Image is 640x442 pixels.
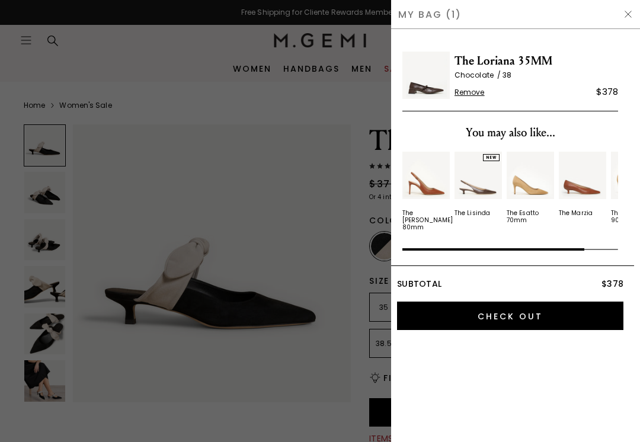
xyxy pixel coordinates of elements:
span: The Loriana 35MM [455,52,618,71]
div: The Marzia [559,210,593,217]
span: 38 [503,70,511,80]
img: 7387911192635_01_Main_New_TheLisinda_Chocolate_Nappa_290x387_crop_center.jpg [455,152,502,199]
span: $378 [601,278,623,290]
a: The [PERSON_NAME] 80mm [402,152,450,231]
input: Check Out [397,302,623,330]
div: The Esatto 70mm [507,210,554,224]
a: The Marzia [559,152,606,217]
img: v_12416_01_Main_New_TheMarzia_Saddle_Nappa_290x387_crop_center.jpg [559,152,606,199]
a: The Esatto 70mm [507,152,554,224]
span: Subtotal [397,278,441,290]
span: Chocolate [455,70,503,80]
img: v_11801_01_Main_New_TheEsatto70_Cappuccino_Suede_290x387_crop_center.jpg [507,152,554,199]
span: Remove [455,88,485,97]
img: Hide Drawer [623,9,633,19]
div: NEW [483,154,500,161]
div: 3 / 5 [507,152,554,231]
img: v_12669_01_Main_New_TheValeria_Saddle_Nappa_290x387_crop_center.jpg [402,152,450,199]
div: $378 [596,85,618,99]
div: The Lisinda [455,210,490,217]
div: You may also like... [402,123,618,142]
img: The Loriana 35MM [402,52,450,99]
a: NEWThe Lisinda [455,152,502,217]
div: The [PERSON_NAME] 80mm [402,210,453,231]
